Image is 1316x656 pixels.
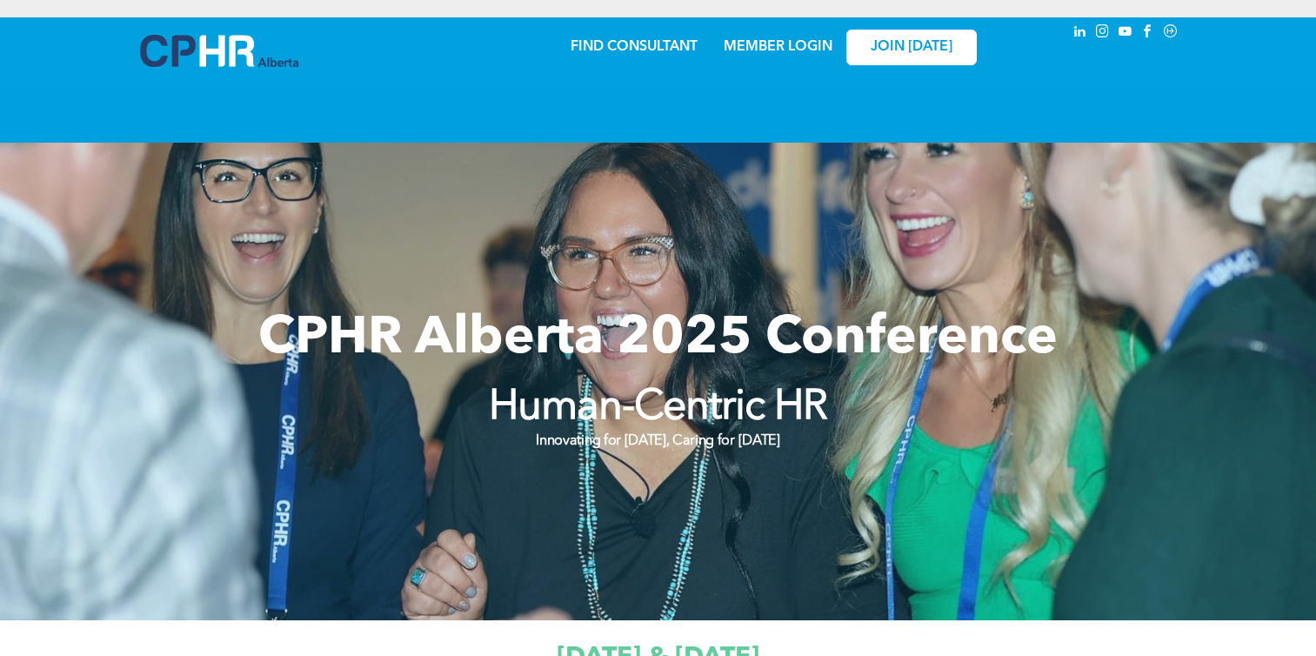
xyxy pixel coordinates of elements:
[846,30,977,65] a: JOIN [DATE]
[1093,22,1112,45] a: instagram
[571,40,698,54] a: FIND CONSULTANT
[1116,22,1135,45] a: youtube
[1071,22,1090,45] a: linkedin
[258,313,1058,365] span: CPHR Alberta 2025 Conference
[724,40,832,54] a: MEMBER LOGIN
[871,39,952,56] span: JOIN [DATE]
[536,434,779,448] strong: Innovating for [DATE], Caring for [DATE]
[1161,22,1180,45] a: Social network
[140,35,298,67] img: A blue and white logo for cp alberta
[1139,22,1158,45] a: facebook
[489,387,828,429] strong: Human-Centric HR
